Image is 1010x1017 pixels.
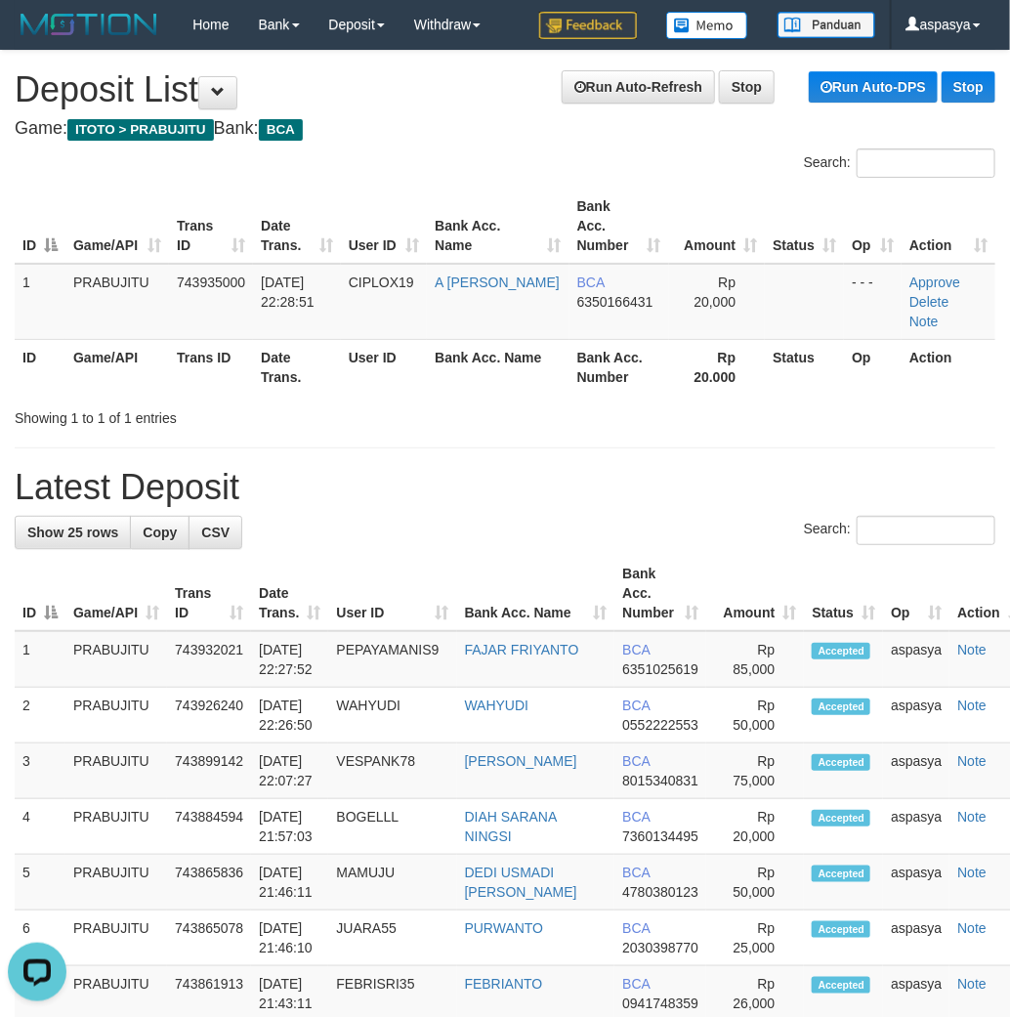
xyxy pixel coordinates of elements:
span: CIPLOX19 [349,275,414,290]
td: Rp 25,000 [706,911,804,966]
th: Trans ID: activate to sort column ascending [169,189,253,264]
a: Note [909,314,939,329]
span: BCA [622,865,650,880]
a: PURWANTO [465,920,544,936]
a: Run Auto-DPS [809,71,938,103]
span: Accepted [812,754,870,771]
td: Rp 75,000 [706,743,804,799]
a: Approve [909,275,960,290]
div: Showing 1 to 1 of 1 entries [15,401,406,428]
td: PEPAYAMANIS9 [328,631,456,688]
span: Rp 20,000 [694,275,736,310]
td: PRABUJITU [65,264,169,340]
span: Accepted [812,810,870,826]
span: Copy 0552222553 to clipboard [622,717,698,733]
th: Status [765,339,844,395]
th: User ID [341,339,427,395]
td: aspasya [883,799,949,855]
span: BCA [622,753,650,769]
td: [DATE] 22:07:27 [251,743,328,799]
h4: Game: Bank: [15,119,995,139]
td: 743932021 [167,631,251,688]
a: Note [957,698,987,713]
span: Copy 8015340831 to clipboard [622,773,698,788]
td: aspasya [883,911,949,966]
td: Rp 85,000 [706,631,804,688]
th: Status: activate to sort column ascending [765,189,844,264]
span: Accepted [812,921,870,938]
td: PRABUJITU [65,743,167,799]
span: Accepted [812,643,870,659]
th: Game/API: activate to sort column ascending [65,189,169,264]
td: PRABUJITU [65,799,167,855]
span: Copy 6350166431 to clipboard [577,294,653,310]
td: PRABUJITU [65,855,167,911]
th: User ID: activate to sort column ascending [341,189,427,264]
span: Copy [143,525,177,540]
input: Search: [857,516,995,545]
a: Note [957,642,987,657]
a: FEBRIANTO [465,976,543,992]
td: [DATE] 21:57:03 [251,799,328,855]
td: VESPANK78 [328,743,456,799]
span: Copy 0941748359 to clipboard [622,996,698,1011]
td: PRABUJITU [65,688,167,743]
th: Op: activate to sort column ascending [883,556,949,631]
td: 4 [15,799,65,855]
td: [DATE] 21:46:10 [251,911,328,966]
th: Action: activate to sort column ascending [902,189,995,264]
span: BCA [622,809,650,825]
th: ID [15,339,65,395]
img: Feedback.jpg [539,12,637,39]
td: JUARA55 [328,911,456,966]
td: MAMUJU [328,855,456,911]
td: [DATE] 21:46:11 [251,855,328,911]
a: Stop [719,70,775,104]
span: BCA [577,275,605,290]
td: aspasya [883,743,949,799]
span: Copy 4780380123 to clipboard [622,884,698,900]
th: Trans ID: activate to sort column ascending [167,556,251,631]
td: [DATE] 22:27:52 [251,631,328,688]
a: Note [957,753,987,769]
td: - - - [844,264,902,340]
a: Note [957,920,987,936]
th: Bank Acc. Number: activate to sort column ascending [614,556,706,631]
th: Bank Acc. Number [569,339,669,395]
span: ITOTO > PRABUJITU [67,119,214,141]
span: BCA [622,976,650,992]
span: Copy 7360134495 to clipboard [622,828,698,844]
td: Rp 50,000 [706,688,804,743]
a: Note [957,809,987,825]
span: 743935000 [177,275,245,290]
span: BCA [622,642,650,657]
td: 3 [15,743,65,799]
span: Show 25 rows [27,525,118,540]
td: aspasya [883,855,949,911]
th: Op: activate to sort column ascending [844,189,902,264]
th: ID: activate to sort column descending [15,556,65,631]
a: FAJAR FRIYANTO [465,642,579,657]
span: Copy 6351025619 to clipboard [622,661,698,677]
th: Bank Acc. Name: activate to sort column ascending [427,189,568,264]
span: BCA [259,119,303,141]
th: Rp 20.000 [669,339,766,395]
span: CSV [201,525,230,540]
img: panduan.png [778,12,875,38]
span: Accepted [812,866,870,882]
th: Bank Acc. Name: activate to sort column ascending [457,556,615,631]
td: 743926240 [167,688,251,743]
th: Amount: activate to sort column ascending [669,189,766,264]
th: Date Trans. [253,339,341,395]
a: DIAH SARANA NINGSI [465,809,557,844]
td: 743865836 [167,855,251,911]
th: User ID: activate to sort column ascending [328,556,456,631]
td: WAHYUDI [328,688,456,743]
th: Trans ID [169,339,253,395]
th: Date Trans.: activate to sort column ascending [253,189,341,264]
th: Op [844,339,902,395]
span: Accepted [812,977,870,994]
th: Game/API [65,339,169,395]
th: Bank Acc. Number: activate to sort column ascending [569,189,669,264]
td: 743865078 [167,911,251,966]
